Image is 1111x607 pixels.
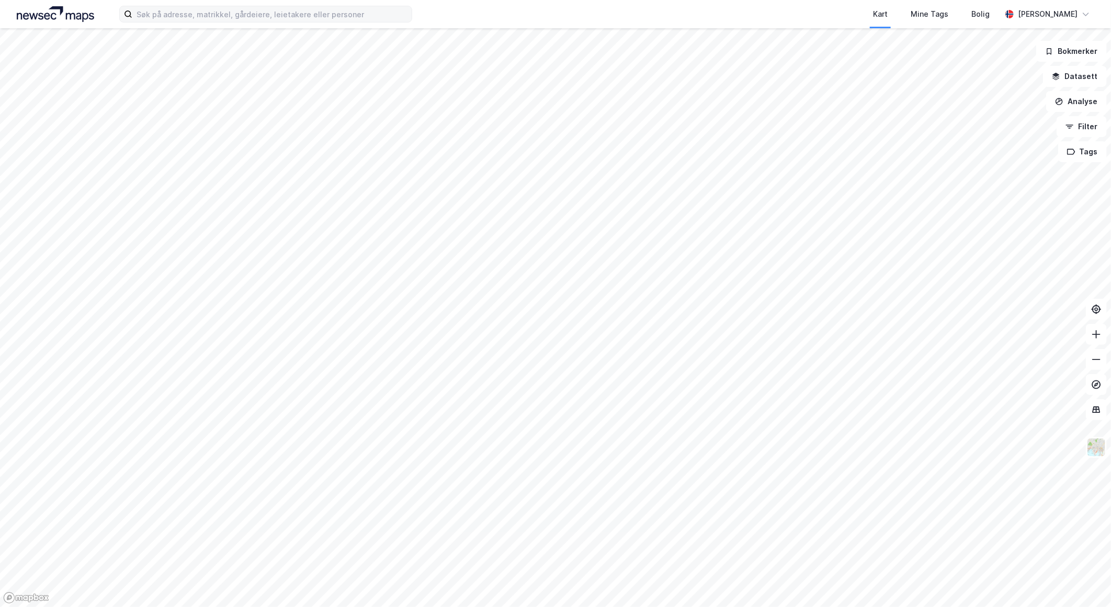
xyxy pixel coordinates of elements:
div: Mine Tags [911,8,948,20]
div: Bolig [971,8,990,20]
input: Søk på adresse, matrikkel, gårdeiere, leietakere eller personer [132,6,412,22]
img: logo.a4113a55bc3d86da70a041830d287a7e.svg [17,6,94,22]
div: [PERSON_NAME] [1018,8,1078,20]
iframe: Chat Widget [1059,557,1111,607]
div: Kontrollprogram for chat [1059,557,1111,607]
div: Kart [873,8,888,20]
